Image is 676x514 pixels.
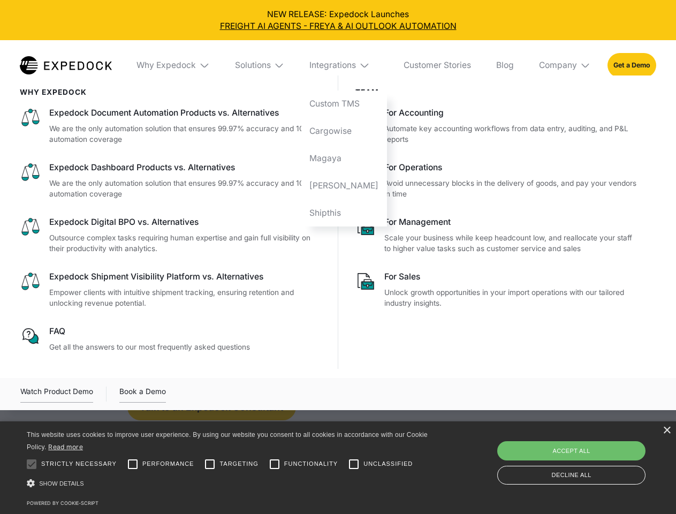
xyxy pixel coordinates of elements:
div: Why Expedock [128,40,218,90]
div: For Operations [384,162,639,173]
div: NEW RELEASE: Expedock Launches [9,9,668,32]
a: Get a Demo [607,53,656,77]
div: Solutions [235,60,271,71]
div: Integrations [301,40,387,90]
a: For SalesUnlock growth opportunities in your import operations with our tailored industry insights. [355,271,640,309]
a: FAQGet all the answers to our most frequently asked questions [20,326,321,352]
p: Outsource complex tasks requiring human expertise and gain full visibility on their productivity ... [49,232,321,254]
p: Avoid unnecessary blocks in the delivery of goods, and pay your vendors in time [384,178,639,200]
a: Expedock Document Automation Products vs. AlternativesWe are the only automation solution that en... [20,107,321,145]
p: We are the only automation solution that ensures 99.97% accuracy and 100% automation coverage [49,178,321,200]
div: FAQ [49,326,321,337]
div: Company [539,60,577,71]
a: For ManagementScale your business while keep headcount low, and reallocate your staff to higher v... [355,216,640,254]
a: Customer Stories [395,40,479,90]
a: Read more [48,443,83,451]
div: For Sales [384,271,639,283]
a: [PERSON_NAME] [301,172,387,199]
span: Functionality [284,459,338,468]
div: Expedock Digital BPO vs. Alternatives [49,216,321,228]
span: This website uses cookies to improve user experience. By using our website you consent to all coo... [27,431,428,451]
a: For AccountingAutomate key accounting workflows from data entry, auditing, and P&L reports [355,107,640,145]
a: open lightbox [20,385,93,403]
div: Team [355,88,640,96]
a: Book a Demo [119,385,166,403]
a: For OperationsAvoid unnecessary blocks in the delivery of goods, and pay your vendors in time [355,162,640,200]
a: Blog [488,40,522,90]
iframe: Chat Widget [498,398,676,514]
div: For Accounting [384,107,639,119]
p: We are the only automation solution that ensures 99.97% accuracy and 100% automation coverage [49,123,321,145]
a: Expedock Dashboard Products vs. AlternativesWe are the only automation solution that ensures 99.9... [20,162,321,200]
span: Show details [39,480,84,487]
p: Empower clients with intuitive shipment tracking, ensuring retention and unlocking revenue potent... [49,287,321,309]
div: Solutions [226,40,293,90]
a: Expedock Digital BPO vs. AlternativesOutsource complex tasks requiring human expertise and gain f... [20,216,321,254]
span: Performance [142,459,194,468]
div: Expedock Shipment Visibility Platform vs. Alternatives [49,271,321,283]
div: Why Expedock [136,60,196,71]
div: For Management [384,216,639,228]
div: Company [530,40,599,90]
p: Scale your business while keep headcount low, and reallocate your staff to higher value tasks suc... [384,232,639,254]
div: Expedock Dashboard Products vs. Alternatives [49,162,321,173]
a: Cargowise [301,118,387,145]
div: Integrations [309,60,356,71]
div: Expedock Document Automation Products vs. Alternatives [49,107,321,119]
span: Unclassified [363,459,413,468]
a: Magaya [301,145,387,172]
a: Shipthis [301,199,387,226]
a: FREIGHT AI AGENTS - FREYA & AI OUTLOOK AUTOMATION [9,20,668,32]
a: Powered by cookie-script [27,500,98,506]
span: Strictly necessary [41,459,117,468]
span: Targeting [219,459,258,468]
p: Automate key accounting workflows from data entry, auditing, and P&L reports [384,123,639,145]
a: Expedock Shipment Visibility Platform vs. AlternativesEmpower clients with intuitive shipment tra... [20,271,321,309]
p: Unlock growth opportunities in your import operations with our tailored industry insights. [384,287,639,309]
a: Custom TMS [301,90,387,118]
div: Show details [27,477,431,491]
p: Get all the answers to our most frequently asked questions [49,342,321,353]
div: WHy Expedock [20,88,321,96]
nav: Integrations [301,90,387,226]
div: Watch Product Demo [20,385,93,403]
